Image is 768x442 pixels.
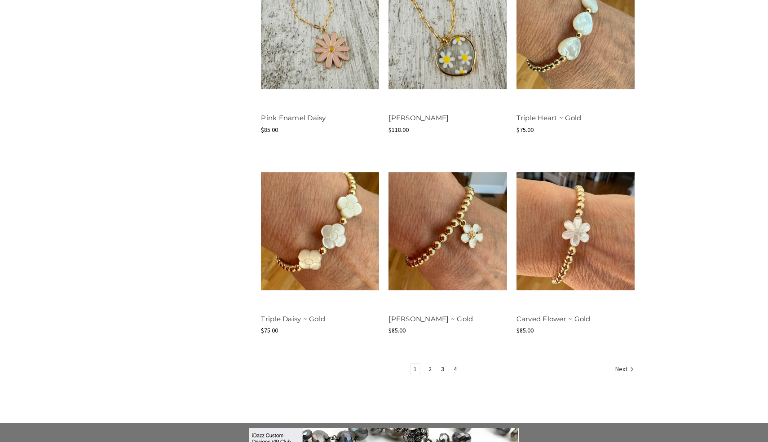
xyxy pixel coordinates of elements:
a: Page 4 of 4 [450,364,460,374]
span: $118.00 [388,126,409,134]
a: Triple Heart ~ Gold [516,114,582,122]
a: Carved Flower ~ Gold [516,153,635,309]
span: $85.00 [516,326,534,334]
span: $85.00 [261,126,278,134]
img: Carved Flower ~ Gold [516,172,635,290]
a: Page 1 of 4 [410,364,420,374]
span: $75.00 [261,326,278,334]
a: Triple Daisy ~ Gold [261,153,379,309]
a: Page 3 of 4 [438,364,447,374]
span: $85.00 [388,326,406,334]
a: Carved Flower ~ Gold [516,315,591,323]
a: White Daisy ~ Gold [388,153,507,309]
span: $75.00 [516,126,534,134]
img: Triple Daisy ~ Gold [261,172,379,290]
img: White Daisy ~ Gold [388,172,507,290]
a: [PERSON_NAME] ~ Gold [388,315,473,323]
a: Page 2 of 4 [425,364,435,374]
a: Next [612,364,634,376]
a: Triple Daisy ~ Gold [261,315,325,323]
a: [PERSON_NAME] [388,114,449,122]
nav: pagination [261,363,635,376]
a: Pink Enamel Daisy [261,114,326,122]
